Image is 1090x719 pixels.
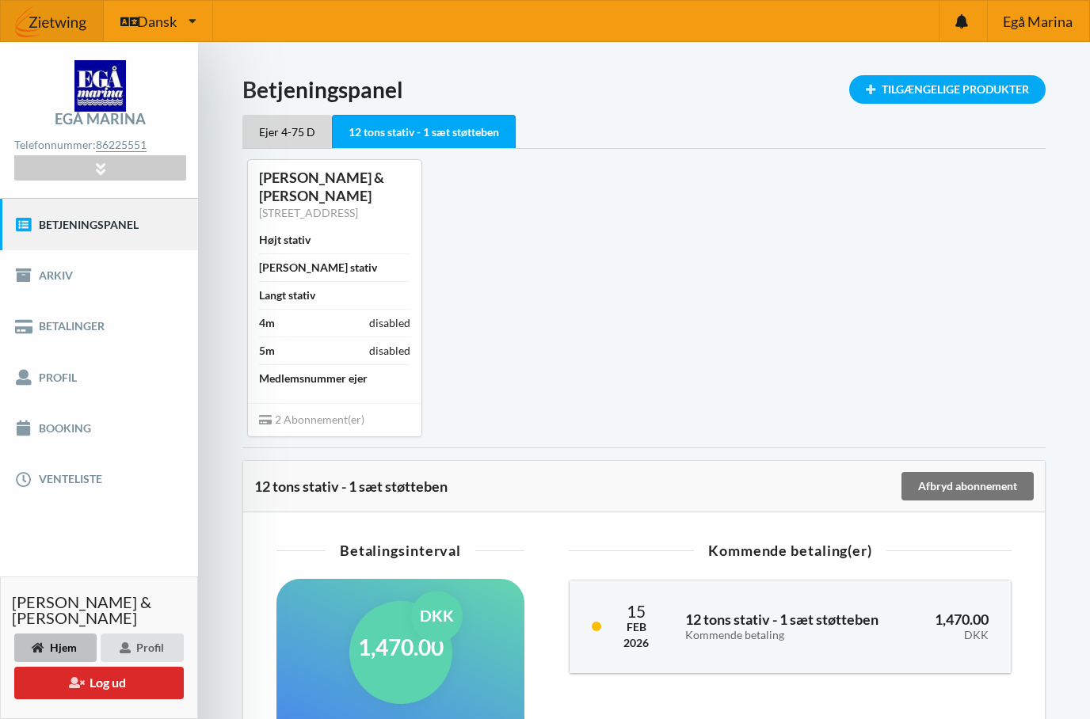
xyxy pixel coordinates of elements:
div: Egå Marina [55,112,146,126]
div: Medlemsnummer ejer [259,371,368,386]
div: Hjem [14,633,97,662]
div: 4m [259,315,275,331]
div: Højt stativ [259,232,311,248]
button: Log ud [14,667,184,699]
div: 12 tons stativ - 1 sæt støtteben [254,478,899,494]
div: Profil [101,633,184,662]
span: 2 Abonnement(er) [259,413,364,426]
div: 15 [623,603,649,619]
span: Egå Marina [1003,14,1073,29]
div: DKK [918,629,989,642]
div: 2026 [623,635,649,651]
div: Kommende betaling(er) [569,543,1012,557]
div: disabled [369,343,410,359]
img: logo [74,60,126,112]
h3: 1,470.00 [918,611,989,642]
div: Kommende betaling [685,629,896,642]
div: [PERSON_NAME] stativ [259,260,377,276]
div: Feb [623,619,649,635]
div: Tilgængelige Produkter [849,75,1046,104]
span: [PERSON_NAME] & [PERSON_NAME] [12,594,186,626]
h1: Betjeningspanel [242,75,1046,104]
a: [STREET_ADDRESS] [259,206,358,219]
div: Afbryd abonnement [901,472,1034,500]
div: Ejer 4-75 D [242,115,332,148]
div: Betalingsinterval [276,543,524,557]
div: Telefonnummer: [14,135,185,156]
div: 12 tons stativ - 1 sæt støtteben [332,115,516,149]
span: Dansk [137,14,177,29]
div: DKK [411,591,463,642]
div: [PERSON_NAME] & [PERSON_NAME] [259,169,410,205]
div: Langt stativ [259,287,315,303]
h1: 1,470.00 [358,633,444,661]
div: 5m [259,343,275,359]
div: disabled [369,315,410,331]
h3: 12 tons stativ - 1 sæt støtteben [685,611,896,642]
